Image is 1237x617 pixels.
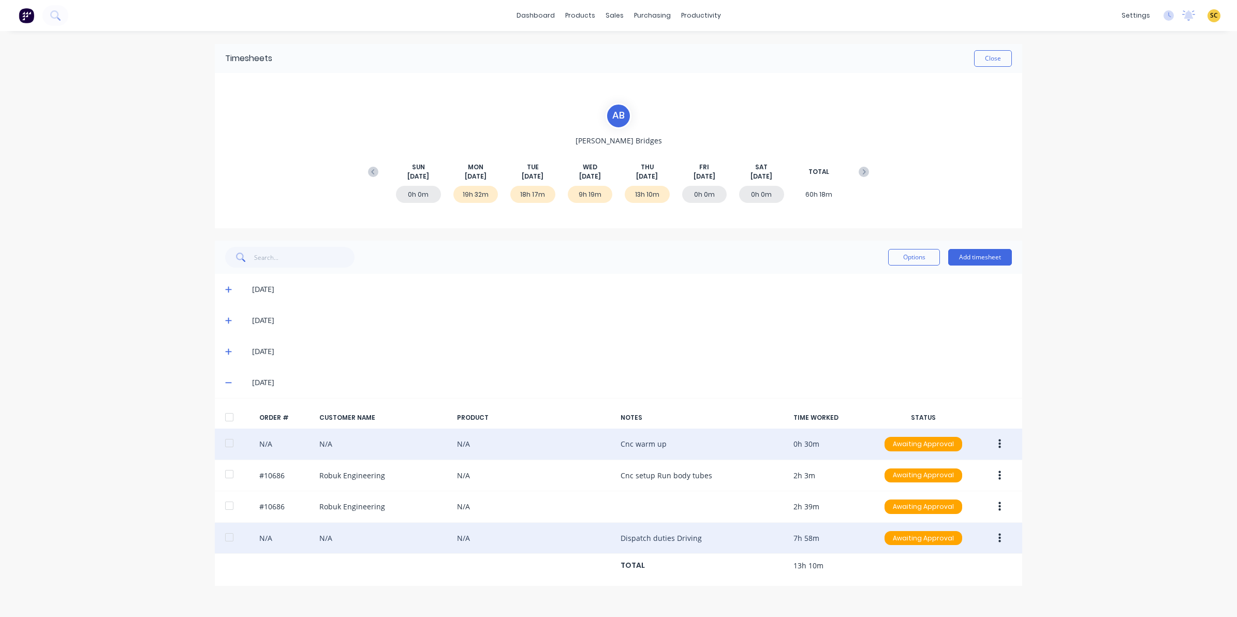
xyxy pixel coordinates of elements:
[694,172,715,181] span: [DATE]
[808,167,829,177] span: TOTAL
[225,52,272,65] div: Timesheets
[974,50,1012,67] button: Close
[885,437,962,451] div: Awaiting Approval
[629,8,676,23] div: purchasing
[739,186,784,203] div: 0h 0m
[252,346,1012,357] div: [DATE]
[884,499,963,515] button: Awaiting Approval
[252,377,1012,388] div: [DATE]
[755,163,768,172] span: SAT
[1210,11,1218,20] span: SC
[879,413,967,422] div: STATUS
[885,468,962,483] div: Awaiting Approval
[568,186,613,203] div: 9h 19m
[510,186,555,203] div: 18h 17m
[606,103,631,129] div: A B
[579,172,601,181] span: [DATE]
[699,163,709,172] span: FRI
[793,413,871,422] div: TIME WORKED
[19,8,34,23] img: Factory
[319,413,449,422] div: CUSTOMER NAME
[465,172,487,181] span: [DATE]
[888,249,940,266] button: Options
[254,247,355,268] input: Search...
[576,135,662,146] span: [PERSON_NAME] Bridges
[885,500,962,514] div: Awaiting Approval
[625,186,670,203] div: 13h 10m
[621,413,785,422] div: NOTES
[676,8,726,23] div: productivity
[457,413,612,422] div: PRODUCT
[522,172,543,181] span: [DATE]
[527,163,539,172] span: TUE
[453,186,498,203] div: 19h 32m
[682,186,727,203] div: 0h 0m
[560,8,600,23] div: products
[583,163,597,172] span: WED
[884,436,963,452] button: Awaiting Approval
[259,413,311,422] div: ORDER #
[641,163,654,172] span: THU
[600,8,629,23] div: sales
[396,186,441,203] div: 0h 0m
[412,163,425,172] span: SUN
[884,468,963,483] button: Awaiting Approval
[468,163,483,172] span: MON
[797,186,842,203] div: 60h 18m
[252,284,1012,295] div: [DATE]
[1116,8,1155,23] div: settings
[750,172,772,181] span: [DATE]
[948,249,1012,266] button: Add timesheet
[884,531,963,546] button: Awaiting Approval
[636,172,658,181] span: [DATE]
[252,315,1012,326] div: [DATE]
[511,8,560,23] a: dashboard
[407,172,429,181] span: [DATE]
[885,531,962,546] div: Awaiting Approval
